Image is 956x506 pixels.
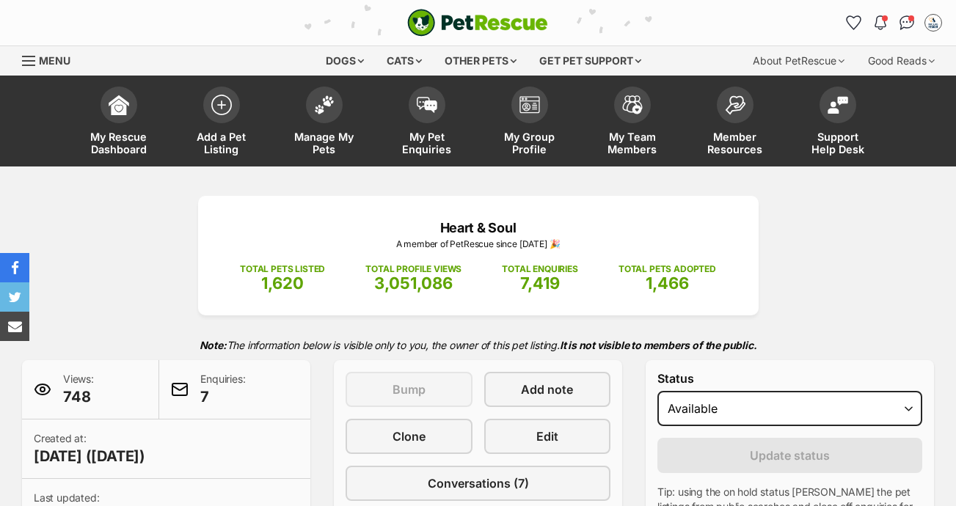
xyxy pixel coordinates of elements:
[393,381,426,398] span: Bump
[742,46,855,76] div: About PetRescue
[858,46,945,76] div: Good Reads
[434,46,527,76] div: Other pets
[314,95,335,114] img: manage-my-pets-icon-02211641906a0b7f246fdf0571729dbe1e7629f14944591b6c1af311fb30b64b.svg
[200,372,245,407] p: Enquiries:
[619,263,716,276] p: TOTAL PETS ADOPTED
[365,263,461,276] p: TOTAL PROFILE VIEWS
[657,438,922,473] button: Update status
[536,428,558,445] span: Edit
[200,386,245,407] span: 7
[240,263,325,276] p: TOTAL PETS LISTED
[520,274,560,293] span: 7,419
[922,11,945,34] button: My account
[407,9,548,37] img: logo-cat-932fe2b9b8326f06289b0f2fb663e598f794de774fb13d1741a6617ecf9a85b4.svg
[900,15,915,30] img: chat-41dd97257d64d25036548639549fe6c8038ab92f7586957e7f3b1b290dea8141.svg
[261,274,304,293] span: 1,620
[376,46,432,76] div: Cats
[787,79,889,166] a: Support Help Desk
[22,46,81,73] a: Menu
[428,474,529,492] span: Conversations (7)
[529,46,652,76] div: Get pet support
[417,97,437,113] img: pet-enquiries-icon-7e3ad2cf08bfb03b45e93fb7055b45f3efa6380592205ae92323e6603595dc1f.svg
[478,79,581,166] a: My Group Profile
[599,131,665,155] span: My Team Members
[842,11,866,34] a: Favourites
[725,95,745,115] img: member-resources-icon-8e73f808a243e03378d46382f2149f9095a855e16c252ad45f914b54edf8863c.svg
[374,274,453,293] span: 3,051,086
[684,79,787,166] a: Member Resources
[63,372,94,407] p: Views:
[519,96,540,114] img: group-profile-icon-3fa3cf56718a62981997c0bc7e787c4b2cf8bcc04b72c1350f741eb67cf2f40e.svg
[170,79,273,166] a: Add a Pet Listing
[34,431,145,466] p: Created at:
[34,446,145,466] span: [DATE] ([DATE])
[346,466,610,501] a: Conversations (7)
[895,11,919,34] a: Conversations
[109,95,129,115] img: dashboard-icon-eb2f2d2d3e046f16d808141f083e7271f6b2e854fb5c12c21221c1fb7104beca.svg
[220,218,737,238] p: Heart & Soul
[22,330,934,360] p: The information below is visible only to you, the owner of this pet listing.
[211,95,232,115] img: add-pet-listing-icon-0afa8454b4691262ce3f59096e99ab1cd57d4a30225e0717b998d2c9b9846f56.svg
[376,79,478,166] a: My Pet Enquiries
[828,96,848,114] img: help-desk-icon-fdf02630f3aa405de69fd3d07c3f3aa587a6932b1a1747fa1d2bba05be0121f9.svg
[189,131,255,155] span: Add a Pet Listing
[622,95,643,114] img: team-members-icon-5396bd8760b3fe7c0b43da4ab00e1e3bb1a5d9ba89233759b79545d2d3fc5d0d.svg
[200,339,227,351] strong: Note:
[484,372,611,407] a: Add note
[869,11,892,34] button: Notifications
[86,131,152,155] span: My Rescue Dashboard
[805,131,871,155] span: Support Help Desk
[39,54,70,67] span: Menu
[346,372,472,407] button: Bump
[875,15,886,30] img: notifications-46538b983faf8c2785f20acdc204bb7945ddae34d4c08c2a6579f10ce5e182be.svg
[502,263,577,276] p: TOTAL ENQUIRIES
[750,447,830,464] span: Update status
[646,274,689,293] span: 1,466
[560,339,757,351] strong: It is not visible to members of the public.
[407,9,548,37] a: PetRescue
[67,79,170,166] a: My Rescue Dashboard
[657,372,922,385] label: Status
[393,428,426,445] span: Clone
[291,131,357,155] span: Manage My Pets
[926,15,941,30] img: Megan Ostwald profile pic
[581,79,684,166] a: My Team Members
[220,238,737,251] p: A member of PetRescue since [DATE] 🎉
[394,131,460,155] span: My Pet Enquiries
[63,386,94,407] span: 748
[842,11,945,34] ul: Account quick links
[484,419,611,454] a: Edit
[315,46,374,76] div: Dogs
[702,131,768,155] span: Member Resources
[346,419,472,454] a: Clone
[273,79,376,166] a: Manage My Pets
[521,381,573,398] span: Add note
[497,131,563,155] span: My Group Profile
